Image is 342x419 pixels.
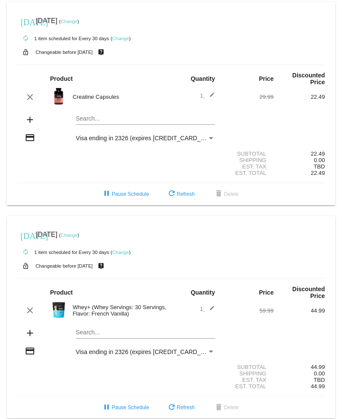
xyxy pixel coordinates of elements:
[311,383,325,389] span: 44.99
[311,170,325,176] span: 22.49
[50,88,67,105] img: Image-1-Creatine-Capsules-1000x1000-Transp.png
[61,19,77,24] a: Change
[190,289,215,296] strong: Quantity
[111,250,131,255] small: ( )
[214,404,239,410] span: Delete
[222,170,274,176] div: Est. Total
[96,260,106,271] mat-icon: live_help
[259,75,274,82] strong: Price
[314,370,325,377] span: 0.00
[222,383,274,389] div: Est. Total
[59,233,79,238] small: ( )
[205,92,215,102] mat-icon: edit
[274,307,325,314] div: 44.99
[101,403,112,413] mat-icon: pause
[25,92,35,102] mat-icon: clear
[207,186,246,202] button: Delete
[76,115,215,122] input: Search...
[222,94,274,100] div: 29.99
[21,260,31,271] mat-icon: lock_open
[95,400,156,415] button: Pause Schedule
[314,377,325,383] span: TBD
[222,364,274,370] div: Subtotal
[17,36,109,41] small: 1 item scheduled for Every 30 days
[25,328,35,338] mat-icon: add
[21,16,31,27] mat-icon: [DATE]
[259,289,274,296] strong: Price
[214,191,239,197] span: Delete
[222,157,274,163] div: Shipping
[111,36,131,41] small: ( )
[61,233,77,238] a: Change
[314,163,325,170] span: TBD
[96,47,106,58] mat-icon: live_help
[190,75,215,82] strong: Quantity
[222,150,274,157] div: Subtotal
[274,150,325,157] div: 22.49
[160,186,202,202] button: Refresh
[222,307,274,314] div: 59.99
[222,370,274,377] div: Shipping
[76,135,215,142] mat-select: Payment Method
[50,301,67,319] img: Image-1-Carousel-Whey-2lb-Vanilla-no-badge-Transp.png
[167,403,177,413] mat-icon: refresh
[112,250,129,255] a: Change
[214,403,224,413] mat-icon: delete
[25,305,35,316] mat-icon: clear
[101,189,112,199] mat-icon: pause
[292,72,325,86] strong: Discounted Price
[50,289,73,296] strong: Product
[167,404,195,410] span: Refresh
[95,186,156,202] button: Pause Schedule
[21,47,31,58] mat-icon: lock_open
[59,19,79,24] small: ( )
[205,305,215,316] mat-icon: edit
[36,50,93,55] small: Changeable before [DATE]
[314,157,325,163] span: 0.00
[101,404,149,410] span: Pause Schedule
[76,348,215,355] mat-select: Payment Method
[160,400,202,415] button: Refresh
[222,163,274,170] div: Est. Tax
[25,346,35,356] mat-icon: credit_card
[112,36,129,41] a: Change
[200,306,215,312] span: 1
[21,230,31,240] mat-icon: [DATE]
[292,286,325,299] strong: Discounted Price
[36,263,93,269] small: Changeable before [DATE]
[167,189,177,199] mat-icon: refresh
[207,400,246,415] button: Delete
[76,135,219,142] span: Visa ending in 2326 (expires [CREDIT_CARD_DATA])
[25,115,35,125] mat-icon: add
[25,133,35,143] mat-icon: credit_card
[17,250,109,255] small: 1 item scheduled for Every 30 days
[76,348,219,355] span: Visa ending in 2326 (expires [CREDIT_CARD_DATA])
[101,191,149,197] span: Pause Schedule
[214,189,224,199] mat-icon: delete
[222,377,274,383] div: Est. Tax
[274,94,325,100] div: 22.49
[21,247,31,257] mat-icon: autorenew
[167,191,195,197] span: Refresh
[68,304,171,317] div: Whey+ (Whey Servings: 30 Servings, Flavor: French Vanilla)
[274,364,325,370] div: 44.99
[21,33,31,44] mat-icon: autorenew
[68,94,171,100] div: Creatine Capsules
[200,92,215,99] span: 1
[76,329,215,336] input: Search...
[50,75,73,82] strong: Product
